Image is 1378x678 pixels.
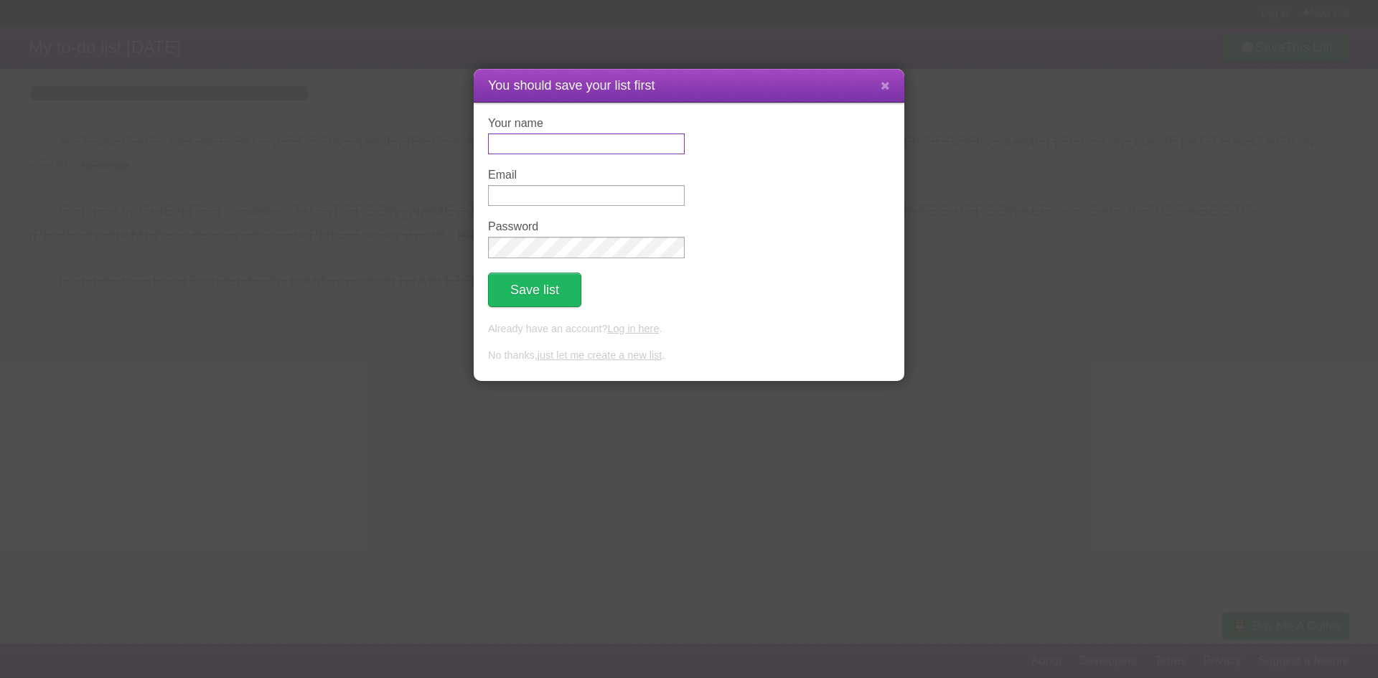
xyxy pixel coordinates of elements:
h1: You should save your list first [488,76,890,95]
label: Your name [488,117,685,130]
a: Log in here [607,323,659,334]
p: Already have an account? . [488,321,890,337]
p: No thanks, . [488,348,890,364]
label: Password [488,220,685,233]
button: Save list [488,273,581,307]
label: Email [488,169,685,182]
a: just let me create a new list [538,349,662,361]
